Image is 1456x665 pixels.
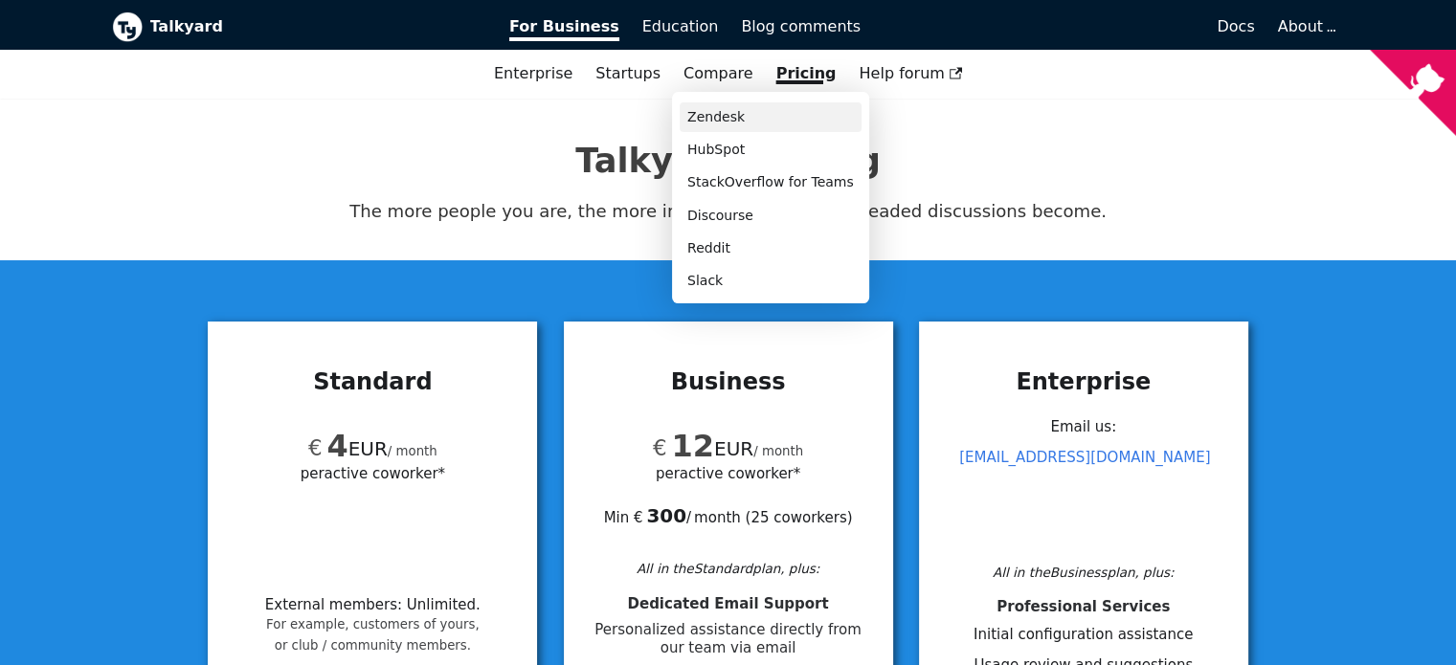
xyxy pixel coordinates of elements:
[587,558,870,579] div: All in the Standard plan, plus:
[729,11,872,43] a: Blog comments
[959,449,1210,466] a: [EMAIL_ADDRESS][DOMAIN_NAME]
[150,14,483,39] b: Talkyard
[631,11,730,43] a: Education
[872,11,1266,43] a: Docs
[509,17,619,41] span: For Business
[942,625,1225,645] li: Initial configuration assistance
[680,233,862,263] a: Reddit
[308,437,388,460] span: EUR
[680,135,862,165] a: HubSpot
[680,201,862,231] a: Discourse
[388,444,437,458] small: / month
[680,102,862,132] a: Zendesk
[265,596,481,654] li: External members : Unlimited .
[266,617,480,653] small: For example, customers of yours, or club / community members.
[942,562,1225,583] div: All in the Business plan, plus:
[683,64,753,82] a: Compare
[653,437,753,460] span: EUR
[656,462,800,484] span: per active coworker*
[587,367,870,396] h3: Business
[646,504,686,527] b: 300
[680,266,862,296] a: Slack
[765,57,848,90] a: Pricing
[942,411,1225,557] div: Email us:
[1278,17,1333,35] a: About
[584,57,672,90] a: Startups
[942,367,1225,396] h3: Enterprise
[680,167,862,197] a: StackOverflow for Teams
[1217,17,1254,35] span: Docs
[587,621,870,657] span: Personalized assistance directly from our team via email
[301,462,445,484] span: per active coworker*
[859,64,962,82] span: Help forum
[753,444,803,458] small: / month
[847,57,974,90] a: Help forum
[308,435,323,460] span: €
[231,367,514,396] h3: Standard
[112,197,1345,226] p: The more people you are, the more important Talkyard's threaded discussions become.
[741,17,861,35] span: Blog comments
[498,11,631,43] a: For Business
[587,484,870,528] div: Min € / month ( 25 coworkers )
[326,428,347,464] span: 4
[642,17,719,35] span: Education
[112,11,483,42] a: Talkyard logoTalkyard
[112,140,1345,182] h1: Talkyard Pricing
[942,598,1225,616] h4: Professional Services
[671,428,714,464] span: 12
[627,595,828,612] span: Dedicated Email Support
[653,435,667,460] span: €
[112,11,143,42] img: Talkyard logo
[482,57,584,90] a: Enterprise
